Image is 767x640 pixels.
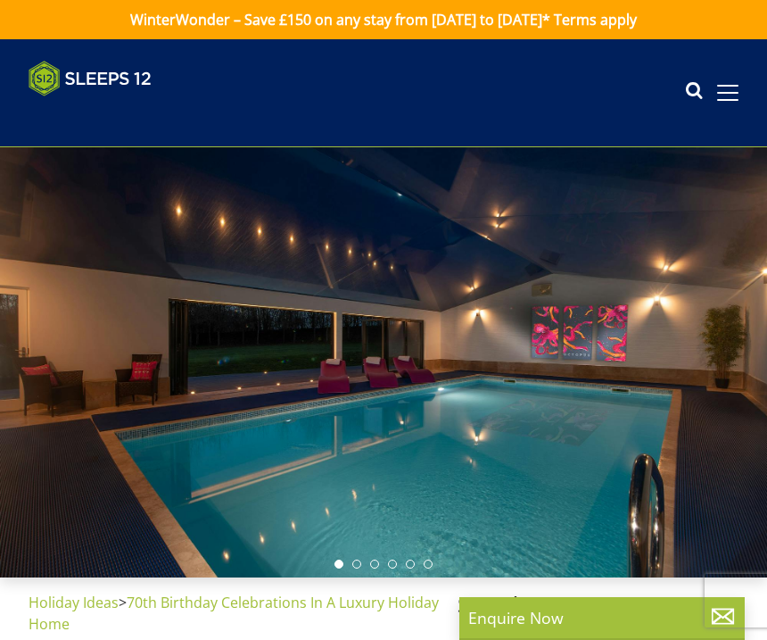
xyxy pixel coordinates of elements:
[29,593,119,612] a: Holiday Ideas
[20,107,207,122] iframe: Customer reviews powered by Trustpilot
[468,606,736,629] p: Enquire Now
[29,61,152,96] img: Sleeps 12
[458,592,738,617] span: Search
[119,593,127,612] span: >
[29,593,439,634] a: 70th Birthday Celebrations In A Luxury Holiday Home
